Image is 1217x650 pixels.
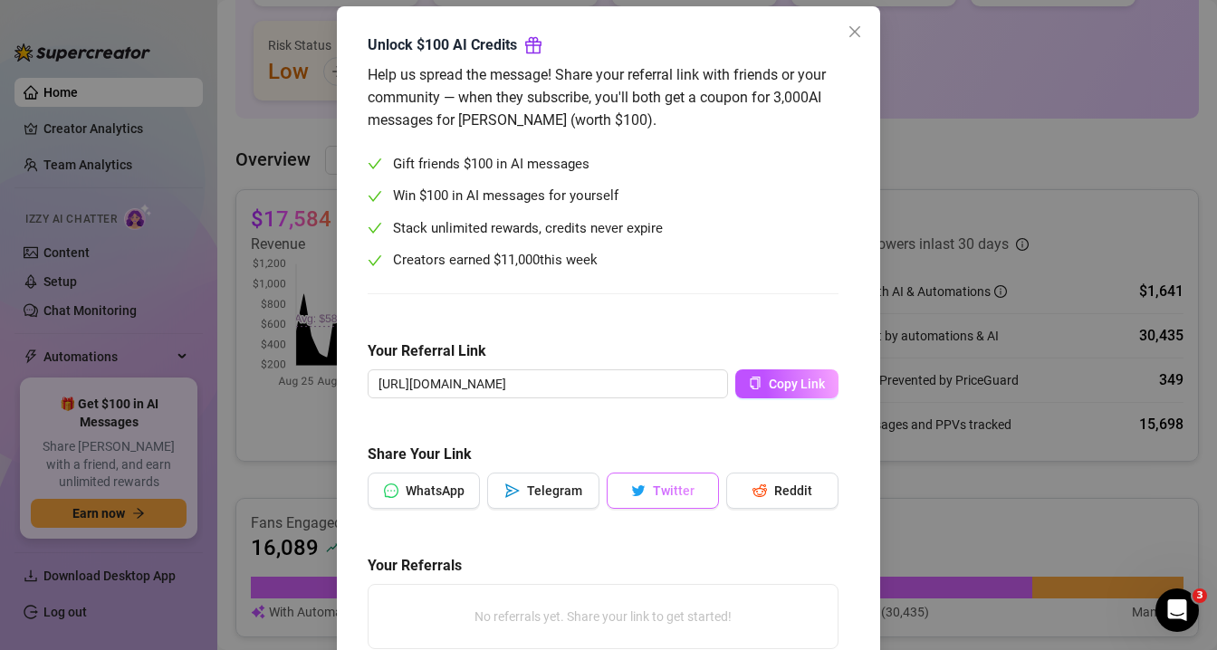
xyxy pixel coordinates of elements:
span: Creators earned $ this week [393,250,598,272]
button: sendTelegram [487,473,599,509]
button: twitterTwitter [607,473,719,509]
span: Reddit [774,483,812,498]
span: reddit [752,483,767,498]
iframe: Intercom live chat [1155,588,1199,632]
div: No referrals yet. Share your link to get started! [376,592,830,641]
span: Telegram [527,483,582,498]
div: Help us spread the message! Share your referral link with friends or your community — when they s... [368,63,838,131]
span: send [505,483,520,498]
span: twitter [631,483,646,498]
button: messageWhatsApp [368,473,480,509]
span: check [368,157,382,171]
span: Gift friends $100 in AI messages [393,154,589,176]
span: check [368,189,382,204]
h5: Your Referral Link [368,340,838,362]
span: Twitter [653,483,695,498]
span: Win $100 in AI messages for yourself [393,186,618,207]
h5: Share Your Link [368,444,838,465]
span: Close [840,24,869,39]
span: close [848,24,862,39]
span: 3 [1193,588,1207,603]
h5: Your Referrals [368,555,838,577]
span: message [384,483,398,498]
button: Close [840,17,869,46]
span: gift [524,36,542,54]
span: copy [749,377,762,389]
span: check [368,253,382,268]
span: check [368,221,382,235]
span: WhatsApp [406,483,465,498]
span: Copy Link [769,377,825,391]
strong: Unlock $100 AI Credits [368,36,517,53]
span: Stack unlimited rewards, credits never expire [393,218,663,240]
button: redditReddit [726,473,838,509]
button: Copy Link [735,369,838,398]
